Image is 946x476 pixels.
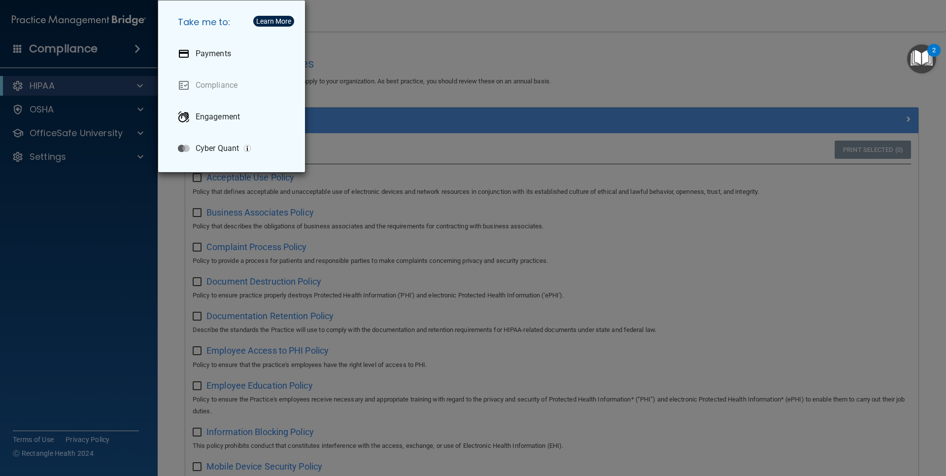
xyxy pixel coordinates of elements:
[196,144,239,153] p: Cyber Quant
[170,135,297,162] a: Cyber Quant
[932,50,936,63] div: 2
[256,18,291,25] div: Learn More
[170,8,297,36] h5: Take me to:
[196,112,240,122] p: Engagement
[196,49,231,59] p: Payments
[170,72,297,99] a: Compliance
[170,40,297,68] a: Payments
[253,16,294,27] button: Learn More
[170,103,297,131] a: Engagement
[907,44,936,73] button: Open Resource Center, 2 new notifications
